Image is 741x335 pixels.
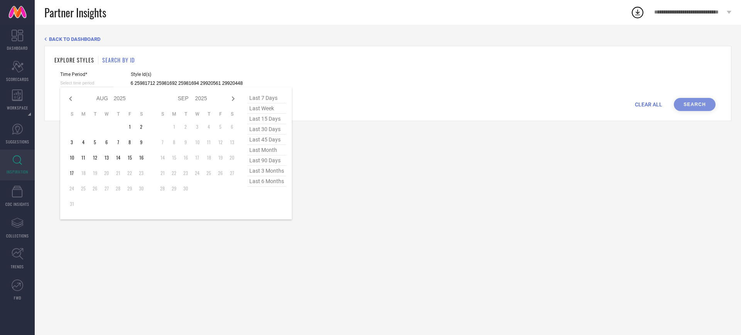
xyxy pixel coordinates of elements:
[7,105,28,111] span: WORKSPACE
[226,152,238,163] td: Sat Sep 20 2025
[66,183,78,194] td: Sun Aug 24 2025
[66,167,78,179] td: Sun Aug 17 2025
[157,167,168,179] td: Sun Sep 21 2025
[124,111,135,117] th: Friday
[66,94,75,103] div: Previous month
[191,167,203,179] td: Wed Sep 24 2025
[124,183,135,194] td: Fri Aug 29 2025
[54,56,94,64] h1: EXPLORE STYLES
[191,152,203,163] td: Wed Sep 17 2025
[168,183,180,194] td: Mon Sep 29 2025
[247,114,286,124] span: last 15 days
[101,183,112,194] td: Wed Aug 27 2025
[7,169,28,175] span: INSPIRATION
[60,79,113,87] input: Select time period
[247,176,286,187] span: last 6 months
[215,167,226,179] td: Fri Sep 26 2025
[49,36,100,42] span: BACK TO DASHBOARD
[135,136,147,148] td: Sat Aug 09 2025
[215,152,226,163] td: Fri Sep 19 2025
[89,111,101,117] th: Tuesday
[66,136,78,148] td: Sun Aug 03 2025
[180,111,191,117] th: Tuesday
[112,111,124,117] th: Thursday
[203,136,215,148] td: Thu Sep 11 2025
[135,183,147,194] td: Sat Aug 30 2025
[215,136,226,148] td: Fri Sep 12 2025
[66,198,78,210] td: Sun Aug 31 2025
[180,183,191,194] td: Tue Sep 30 2025
[247,124,286,135] span: last 30 days
[66,152,78,163] td: Sun Aug 10 2025
[78,136,89,148] td: Mon Aug 04 2025
[89,152,101,163] td: Tue Aug 12 2025
[135,152,147,163] td: Sat Aug 16 2025
[6,139,29,145] span: SUGGESTIONS
[191,111,203,117] th: Wednesday
[191,121,203,133] td: Wed Sep 03 2025
[203,121,215,133] td: Thu Sep 04 2025
[168,121,180,133] td: Mon Sep 01 2025
[135,111,147,117] th: Saturday
[124,136,135,148] td: Fri Aug 08 2025
[226,136,238,148] td: Sat Sep 13 2025
[168,152,180,163] td: Mon Sep 15 2025
[157,111,168,117] th: Sunday
[6,76,29,82] span: SCORECARDS
[168,111,180,117] th: Monday
[78,152,89,163] td: Mon Aug 11 2025
[78,167,89,179] td: Mon Aug 18 2025
[631,5,645,19] div: Open download list
[112,167,124,179] td: Thu Aug 21 2025
[101,136,112,148] td: Wed Aug 06 2025
[180,136,191,148] td: Tue Sep 09 2025
[101,167,112,179] td: Wed Aug 20 2025
[89,183,101,194] td: Tue Aug 26 2025
[228,94,238,103] div: Next month
[247,93,286,103] span: last 7 days
[191,136,203,148] td: Wed Sep 10 2025
[180,121,191,133] td: Tue Sep 02 2025
[112,152,124,163] td: Thu Aug 14 2025
[44,36,731,42] div: Back TO Dashboard
[135,167,147,179] td: Sat Aug 23 2025
[78,183,89,194] td: Mon Aug 25 2025
[157,183,168,194] td: Sun Sep 28 2025
[101,152,112,163] td: Wed Aug 13 2025
[215,111,226,117] th: Friday
[203,152,215,163] td: Thu Sep 18 2025
[180,167,191,179] td: Tue Sep 23 2025
[131,72,243,77] span: Style Id(s)
[226,167,238,179] td: Sat Sep 27 2025
[226,121,238,133] td: Sat Sep 06 2025
[635,101,662,108] span: CLEAR ALL
[135,121,147,133] td: Sat Aug 02 2025
[7,45,28,51] span: DASHBOARD
[124,152,135,163] td: Fri Aug 15 2025
[157,136,168,148] td: Sun Sep 07 2025
[247,103,286,114] span: last week
[66,111,78,117] th: Sunday
[60,72,113,77] span: Time Period*
[203,167,215,179] td: Thu Sep 25 2025
[247,155,286,166] span: last 90 days
[89,136,101,148] td: Tue Aug 05 2025
[247,166,286,176] span: last 3 months
[203,111,215,117] th: Thursday
[112,136,124,148] td: Thu Aug 07 2025
[112,183,124,194] td: Thu Aug 28 2025
[168,167,180,179] td: Mon Sep 22 2025
[11,264,24,269] span: TRENDS
[6,233,29,239] span: COLLECTIONS
[5,201,29,207] span: CDC INSIGHTS
[89,167,101,179] td: Tue Aug 19 2025
[226,111,238,117] th: Saturday
[78,111,89,117] th: Monday
[124,167,135,179] td: Fri Aug 22 2025
[14,295,21,301] span: FWD
[131,79,243,88] input: Enter comma separated style ids e.g. 12345, 67890
[44,5,106,20] span: Partner Insights
[247,145,286,155] span: last month
[101,111,112,117] th: Wednesday
[168,136,180,148] td: Mon Sep 08 2025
